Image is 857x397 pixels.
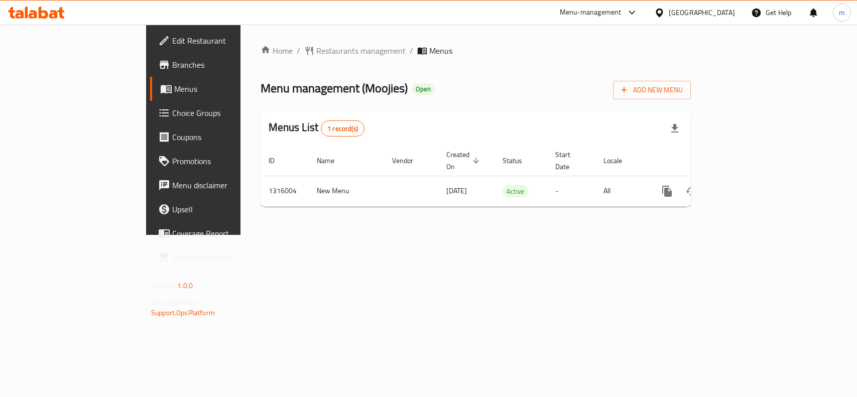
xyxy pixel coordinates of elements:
[555,149,583,173] span: Start Date
[261,77,408,99] span: Menu management ( Moojies )
[151,306,215,319] a: Support.OpsPlatform
[151,279,176,292] span: Version:
[503,155,535,167] span: Status
[172,251,281,263] span: Grocery Checklist
[261,146,760,207] table: enhanced table
[151,296,197,309] span: Get support on:
[172,131,281,143] span: Coupons
[150,125,289,149] a: Coupons
[429,45,452,57] span: Menus
[410,45,413,57] li: /
[655,179,679,203] button: more
[679,179,703,203] button: Change Status
[412,85,435,93] span: Open
[150,197,289,221] a: Upsell
[309,176,384,206] td: New Menu
[304,45,406,57] a: Restaurants management
[603,155,635,167] span: Locale
[174,83,281,95] span: Menus
[261,45,691,57] nav: breadcrumb
[150,53,289,77] a: Branches
[503,186,528,197] span: Active
[150,245,289,270] a: Grocery Checklist
[446,149,482,173] span: Created On
[172,203,281,215] span: Upsell
[150,101,289,125] a: Choice Groups
[172,107,281,119] span: Choice Groups
[317,155,347,167] span: Name
[663,116,687,141] div: Export file
[150,149,289,173] a: Promotions
[503,185,528,197] div: Active
[172,59,281,71] span: Branches
[150,221,289,245] a: Coverage Report
[269,120,364,137] h2: Menus List
[297,45,300,57] li: /
[172,227,281,239] span: Coverage Report
[321,124,364,134] span: 1 record(s)
[172,35,281,47] span: Edit Restaurant
[150,77,289,101] a: Menus
[172,179,281,191] span: Menu disclaimer
[613,81,691,99] button: Add New Menu
[647,146,760,176] th: Actions
[172,155,281,167] span: Promotions
[150,29,289,53] a: Edit Restaurant
[269,155,288,167] span: ID
[621,84,683,96] span: Add New Menu
[595,176,647,206] td: All
[321,120,364,137] div: Total records count
[547,176,595,206] td: -
[150,173,289,197] a: Menu disclaimer
[669,7,735,18] div: [GEOGRAPHIC_DATA]
[392,155,426,167] span: Vendor
[446,184,467,197] span: [DATE]
[560,7,622,19] div: Menu-management
[177,279,193,292] span: 1.0.0
[839,7,845,18] span: m
[316,45,406,57] span: Restaurants management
